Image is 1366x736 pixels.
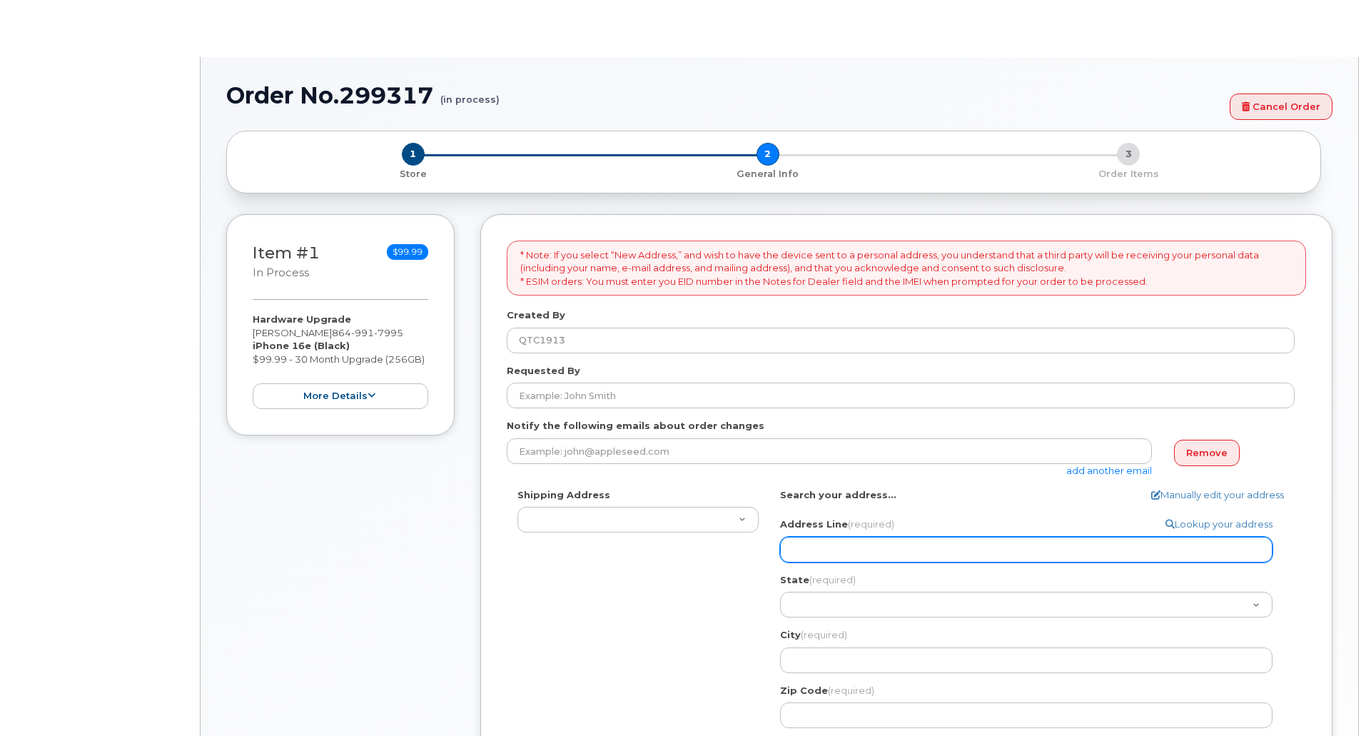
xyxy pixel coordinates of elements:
a: Remove [1174,440,1240,466]
label: Requested By [507,364,580,378]
a: add another email [1066,465,1152,476]
span: 1 [402,143,425,166]
label: Shipping Address [517,488,610,502]
label: Zip Code [780,684,874,697]
input: Example: john@appleseed.com [507,438,1152,464]
p: Store [244,168,582,181]
span: (required) [809,574,856,585]
div: [PERSON_NAME] $99.99 - 30 Month Upgrade (256GB) [253,313,428,409]
a: 1 Store [238,166,587,181]
label: State [780,573,856,587]
span: $99.99 [387,244,428,260]
span: (required) [848,518,894,530]
p: * Note: If you select “New Address,” and wish to have the device sent to a personal address, you ... [520,248,1292,288]
small: in process [253,266,309,279]
a: Cancel Order [1230,94,1332,120]
span: (required) [828,685,874,696]
label: Search your address... [780,488,896,502]
label: Notify the following emails about order changes [507,419,764,433]
span: 7995 [374,327,403,338]
strong: Hardware Upgrade [253,313,351,325]
a: Lookup your address [1165,518,1273,531]
label: Address Line [780,518,894,531]
strong: iPhone 16e (Black) [253,340,350,351]
span: 864 [332,327,403,338]
a: Manually edit your address [1151,488,1284,502]
h1: Order No.299317 [226,83,1223,108]
label: Created By [507,308,565,322]
input: Example: John Smith [507,383,1295,408]
label: City [780,628,847,642]
span: (required) [801,629,847,640]
h3: Item #1 [253,244,320,281]
span: 991 [351,327,374,338]
small: (in process) [440,83,500,105]
button: more details [253,383,428,410]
